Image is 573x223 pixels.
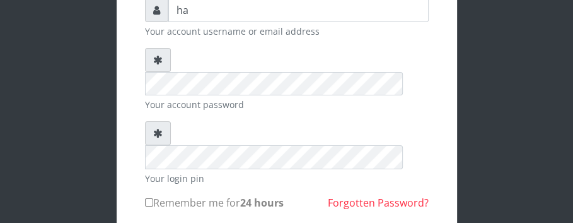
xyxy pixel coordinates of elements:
[145,172,429,185] small: Your login pin
[145,98,429,111] small: Your account password
[240,196,284,210] b: 24 hours
[145,195,284,210] label: Remember me for
[145,25,429,38] small: Your account username or email address
[328,196,429,210] a: Forgotten Password?
[145,198,153,207] input: Remember me for24 hours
